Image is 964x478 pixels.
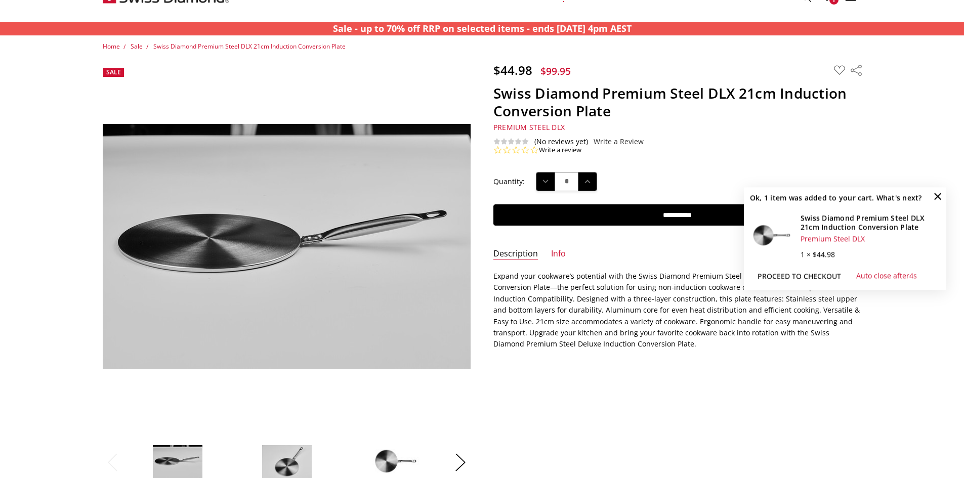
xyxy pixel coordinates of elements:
[493,248,538,260] a: Description
[594,138,644,146] a: Write a Review
[493,176,525,187] label: Quantity:
[909,271,913,280] span: 4
[450,447,471,477] button: Next
[540,64,571,78] span: $99.95
[493,84,862,120] h1: Swiss Diamond Premium Steel DLX 21cm Induction Conversion Plate
[930,188,946,204] a: Close
[103,447,123,477] button: Previous
[750,193,923,202] h2: Ok, 1 item was added to your cart. What's next?
[801,213,940,231] h4: Swiss Diamond Premium Steel DLX 21cm Induction Conversion Plate
[801,249,940,260] div: 1 × $44.98
[333,22,632,34] strong: Sale - up to 70% off RRP on selected items - ends [DATE] 4pm AEST
[551,248,566,260] a: Info
[750,269,849,284] a: Proceed to checkout
[801,234,940,243] div: Premium Steel DLX
[539,146,581,155] a: Write a review
[103,42,120,51] a: Home
[856,270,917,281] p: Auto close after s
[750,213,794,258] img: Swiss Diamond Premium Steel DLX 21cm Induction Conversion Plate
[493,122,565,132] span: Premium Steel DLX
[493,271,862,350] p: Expand your cookware’s potential with the Swiss Diamond Premium Steel Deluxe 21cm Induction Conve...
[534,138,588,146] span: (No reviews yet)
[106,68,121,76] span: Sale
[493,62,532,78] span: $44.98
[153,42,346,51] a: Swiss Diamond Premium Steel DLX 21cm Induction Conversion Plate
[930,188,946,204] span: ×
[131,42,143,51] a: Sale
